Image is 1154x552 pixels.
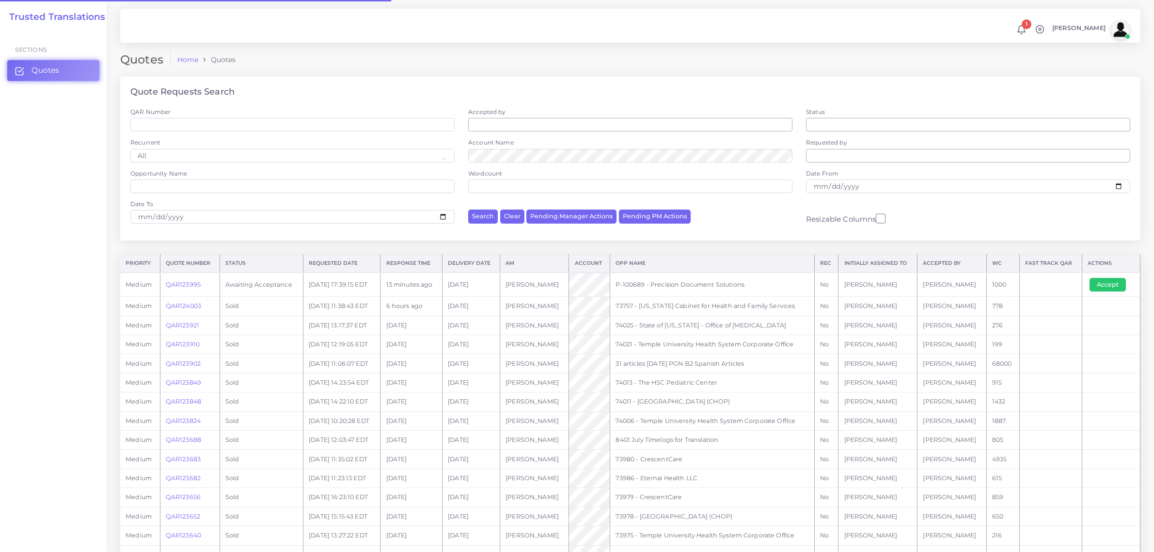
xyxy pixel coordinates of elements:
[220,335,303,354] td: Sold
[986,335,1020,354] td: 199
[814,297,838,316] td: No
[838,526,917,545] td: [PERSON_NAME]
[380,431,443,450] td: [DATE]
[303,273,380,297] td: [DATE] 17:39:15 EDT
[1020,255,1082,273] th: Fast Track QAR
[126,360,152,367] span: medium
[806,138,847,146] label: Requested by
[814,316,838,335] td: No
[500,335,569,354] td: [PERSON_NAME]
[380,469,443,487] td: [DATE]
[303,450,380,469] td: [DATE] 11:35:02 EDT
[166,281,201,288] a: QAR123995
[220,411,303,430] td: Sold
[814,335,838,354] td: No
[166,417,201,424] a: QAR123824
[986,469,1020,487] td: 615
[986,488,1020,507] td: 859
[380,316,443,335] td: [DATE]
[610,273,814,297] td: P-100689 - Precision Document Solutions
[126,455,152,463] span: medium
[126,532,152,539] span: medium
[468,169,502,178] label: Wordcount
[610,411,814,430] td: 74006 - Temple University Health System Corporate Office
[838,316,917,335] td: [PERSON_NAME]
[1090,280,1133,288] a: Accept
[160,255,220,273] th: Quote Number
[610,297,814,316] td: 73757 - [US_STATE] Cabinet for Health and Family Services
[32,65,59,76] span: Quotes
[610,488,814,507] td: 73979 - CrescentCare
[917,488,986,507] td: [PERSON_NAME]
[500,450,569,469] td: [PERSON_NAME]
[303,316,380,335] td: [DATE] 13:17:37 EDT
[166,513,200,520] a: QAR123652
[500,431,569,450] td: [PERSON_NAME]
[220,297,303,316] td: Sold
[986,255,1020,273] th: WC
[7,60,99,81] a: Quotes
[1111,20,1130,39] img: avatar
[610,316,814,335] td: 74025 - State of [US_STATE] - Office of [MEDICAL_DATA]
[1022,19,1031,29] span: 1
[917,469,986,487] td: [PERSON_NAME]
[442,316,500,335] td: [DATE]
[303,354,380,373] td: [DATE] 11:06:07 EDT
[1082,255,1140,273] th: Actions
[220,316,303,335] td: Sold
[500,273,569,297] td: [PERSON_NAME]
[220,431,303,450] td: Sold
[917,526,986,545] td: [PERSON_NAME]
[500,469,569,487] td: [PERSON_NAME]
[917,316,986,335] td: [PERSON_NAME]
[986,526,1020,545] td: 216
[166,455,201,463] a: QAR123683
[166,493,201,501] a: QAR123656
[610,431,814,450] td: 8401 July Timelogs for Translation
[610,392,814,411] td: 74011 - [GEOGRAPHIC_DATA] (CHOP)
[917,411,986,430] td: [PERSON_NAME]
[814,526,838,545] td: No
[838,450,917,469] td: [PERSON_NAME]
[838,373,917,392] td: [PERSON_NAME]
[177,55,199,65] a: Home
[130,108,171,116] label: QAR Number
[610,450,814,469] td: 73980 - CrescentCare
[442,335,500,354] td: [DATE]
[126,322,152,329] span: medium
[380,297,443,316] td: 6 hours ago
[986,354,1020,373] td: 68000
[303,469,380,487] td: [DATE] 11:23:13 EDT
[126,436,152,443] span: medium
[166,474,201,482] a: QAR123682
[838,273,917,297] td: [PERSON_NAME]
[166,341,200,348] a: QAR123910
[166,532,201,539] a: QAR123640
[126,398,152,405] span: medium
[468,108,506,116] label: Accepted by
[380,411,443,430] td: [DATE]
[838,354,917,373] td: [PERSON_NAME]
[380,373,443,392] td: [DATE]
[814,469,838,487] td: No
[814,507,838,526] td: No
[838,335,917,354] td: [PERSON_NAME]
[986,431,1020,450] td: 805
[442,526,500,545] td: [DATE]
[303,335,380,354] td: [DATE] 12:19:05 EDT
[1047,20,1134,39] a: [PERSON_NAME]avatar
[166,398,201,405] a: QAR123848
[814,392,838,411] td: No
[500,526,569,545] td: [PERSON_NAME]
[468,210,498,224] button: Search
[610,373,814,392] td: 74013 - The HSC Pediatric Center
[303,411,380,430] td: [DATE] 10:20:28 EDT
[814,354,838,373] td: No
[126,493,152,501] span: medium
[442,354,500,373] td: [DATE]
[380,335,443,354] td: [DATE]
[500,210,524,224] button: Clear
[166,379,201,386] a: QAR123849
[120,255,160,273] th: Priority
[917,273,986,297] td: [PERSON_NAME]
